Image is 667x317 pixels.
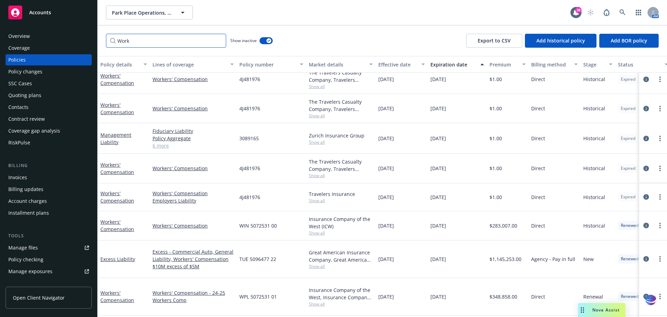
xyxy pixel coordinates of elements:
[8,196,47,207] div: Account charges
[645,294,657,307] img: svg+xml;base64,PHN2ZyB3aWR0aD0iMzQiIGhlaWdodD0iMzQiIHZpZXdCb3g9IjAgMCAzNCAzNCIgZmlsbD0ibm9uZSIgeG...
[153,222,234,229] a: Workers' Compensation
[584,6,598,19] a: Start snowing
[6,232,92,239] div: Tools
[8,90,41,101] div: Quoting plans
[656,164,664,173] a: more
[309,230,373,236] span: Show all
[8,266,52,277] div: Manage exposures
[6,3,92,22] a: Accounts
[376,56,428,73] button: Effective date
[632,6,645,19] a: Switch app
[6,90,92,101] a: Quoting plans
[8,172,27,183] div: Invoices
[583,222,605,229] span: Historical
[618,61,660,68] div: Status
[642,221,650,230] a: circleInformation
[8,125,60,136] div: Coverage gap analysis
[378,61,417,68] div: Effective date
[6,278,92,289] a: Manage certificates
[309,301,373,307] span: Show all
[621,76,635,82] span: Expired
[430,61,476,68] div: Expiration date
[489,255,521,263] span: $1,145,253.00
[6,207,92,219] a: Installment plans
[306,56,376,73] button: Market details
[153,165,234,172] a: Workers' Compensation
[100,290,134,303] a: Workers' Compensation
[531,61,570,68] div: Billing method
[378,135,394,142] span: [DATE]
[6,54,92,65] a: Policies
[378,165,394,172] span: [DATE]
[528,56,580,73] button: Billing method
[578,303,587,317] div: Drag to move
[489,293,517,300] span: $348,858.00
[6,31,92,42] a: Overview
[6,242,92,253] a: Manage files
[100,102,134,116] a: Workers' Compensation
[239,293,277,300] span: WPL 5072531 01
[309,139,373,145] span: Show all
[656,104,664,113] a: more
[106,6,193,19] button: Park Place Operations, Inc.
[6,196,92,207] a: Account charges
[309,158,373,173] div: The Travelers Casualty Company, Travelers Insurance
[150,56,237,73] button: Lines of coverage
[642,164,650,173] a: circleInformation
[6,162,92,169] div: Billing
[578,303,625,317] button: Nova Assist
[309,286,373,301] div: Insurance Company of the West, Insurance Company of the West (ICW)
[642,193,650,201] a: circleInformation
[621,293,639,300] span: Renewed
[478,37,511,44] span: Export to CSV
[599,34,659,48] button: Add BOR policy
[656,221,664,230] a: more
[309,132,373,139] div: Zurich Insurance Group
[430,193,446,201] span: [DATE]
[239,105,260,112] span: 4J481976
[309,198,373,204] span: Show all
[531,105,545,112] span: Direct
[583,293,603,300] span: Renewal
[8,278,54,289] div: Manage certificates
[378,193,394,201] span: [DATE]
[466,34,522,48] button: Export to CSV
[621,222,639,229] span: Renewed
[6,266,92,277] a: Manage exposures
[8,207,49,219] div: Installment plans
[428,56,487,73] button: Expiration date
[6,113,92,125] a: Contract review
[239,193,260,201] span: 4J481976
[8,184,43,195] div: Billing updates
[8,78,32,89] div: SSC Cases
[487,56,528,73] button: Premium
[239,76,260,83] span: 4J481976
[239,222,277,229] span: WIN 5072531 00
[621,105,635,112] span: Expired
[309,84,373,89] span: Show all
[6,172,92,183] a: Invoices
[489,61,518,68] div: Premium
[6,102,92,113] a: Contacts
[531,255,575,263] span: Agency - Pay in full
[430,135,446,142] span: [DATE]
[100,132,131,145] a: Management Liability
[583,61,605,68] div: Stage
[230,38,257,43] span: Show inactive
[100,219,134,232] a: Workers' Compensation
[378,105,394,112] span: [DATE]
[8,54,26,65] div: Policies
[309,69,373,84] div: The Travelers Casualty Company, Travelers Insurance
[153,142,234,149] a: 6 more
[642,134,650,143] a: circleInformation
[6,184,92,195] a: Billing updates
[8,42,30,54] div: Coverage
[489,222,517,229] span: $283,007.00
[6,137,92,148] a: RiskPulse
[575,7,582,13] div: 38
[8,66,42,77] div: Policy changes
[621,194,635,200] span: Expired
[642,255,650,263] a: circleInformation
[309,61,365,68] div: Market details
